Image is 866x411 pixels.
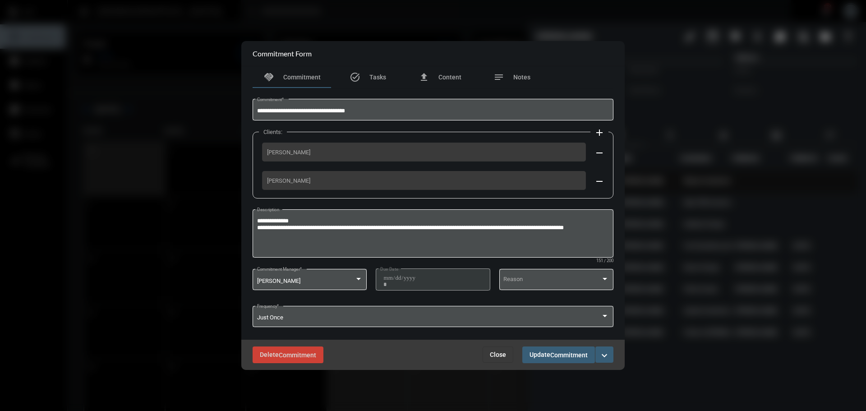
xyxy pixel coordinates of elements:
[596,259,613,263] mat-hint: 151 / 200
[493,72,504,83] mat-icon: notes
[267,177,581,184] span: [PERSON_NAME]
[550,351,588,359] span: Commitment
[594,148,605,158] mat-icon: remove
[263,72,274,83] mat-icon: handshake
[419,72,429,83] mat-icon: file_upload
[283,74,321,81] span: Commitment
[530,351,588,358] span: Update
[513,74,530,81] span: Notes
[259,129,287,135] label: Clients:
[438,74,461,81] span: Content
[522,346,595,363] button: UpdateCommitment
[279,351,316,359] span: Commitment
[490,351,506,358] span: Close
[594,127,605,138] mat-icon: add
[483,346,513,363] button: Close
[267,149,581,156] span: [PERSON_NAME]
[257,314,283,321] span: Just Once
[350,72,360,83] mat-icon: task_alt
[260,351,316,358] span: Delete
[369,74,386,81] span: Tasks
[594,176,605,187] mat-icon: remove
[253,346,323,363] button: DeleteCommitment
[257,277,300,284] span: [PERSON_NAME]
[253,49,312,58] h2: Commitment Form
[599,350,610,361] mat-icon: expand_more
